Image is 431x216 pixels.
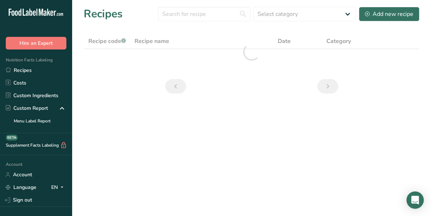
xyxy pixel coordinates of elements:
div: Open Intercom Messenger [406,191,424,209]
div: BETA [6,135,18,141]
a: Language [6,181,36,194]
div: Add new recipe [365,10,413,18]
button: Hire an Expert [6,37,66,49]
h1: Recipes [84,6,123,22]
button: Add new recipe [359,7,419,21]
div: EN [51,183,66,192]
input: Search for recipe [158,7,250,21]
a: Next page [317,79,338,94]
div: Custom Report [6,104,48,112]
a: Previous page [165,79,186,94]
